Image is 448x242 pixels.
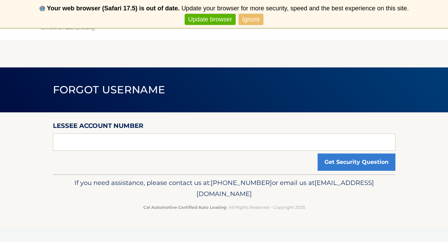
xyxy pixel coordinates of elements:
p: If you need assistance, please contact us at: or email us at [57,177,391,199]
span: Update your browser for more security, speed and the best experience on this site. [181,5,409,12]
span: [EMAIL_ADDRESS][DOMAIN_NAME] [196,179,374,198]
a: Ignore [239,14,263,25]
span: [PHONE_NUMBER] [211,179,272,187]
label: Lessee Account Number [53,121,144,133]
strong: Cal Automotive Certified Auto Leasing [143,205,226,210]
a: Update browser [185,14,236,25]
b: Your web browser (Safari 17.5) is out of date. [47,5,180,12]
span: Forgot Username [53,83,165,96]
p: - All Rights Reserved - Copyright 2025 [57,204,391,211]
button: Get Security Question [318,153,395,171]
